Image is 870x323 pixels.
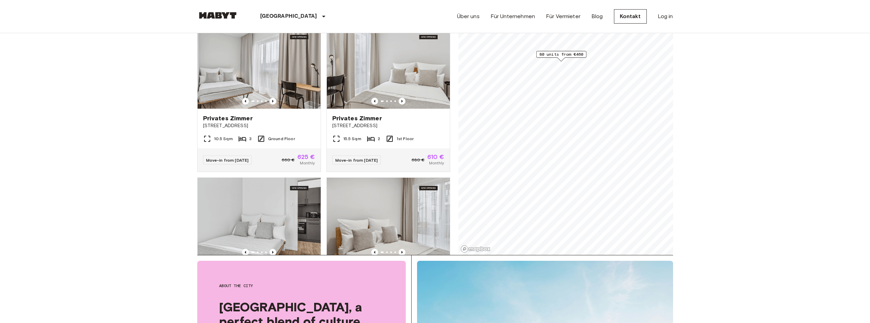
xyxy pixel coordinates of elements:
button: Previous image [399,249,405,256]
a: Log in [658,12,673,21]
span: About the city [219,283,384,289]
button: Previous image [371,98,378,105]
span: Monthly [300,160,315,166]
div: Map marker [536,51,586,62]
img: Marketing picture of unit DE-13-001-409-001 [327,178,450,260]
a: Marketing picture of unit DE-13-001-002-001Previous imagePrevious imagePrivates Zimmer[STREET_ADD... [197,26,321,172]
a: Marketing picture of unit DE-13-001-108-002Previous imagePrevious imagePrivates Zimmer[STREET_ADD... [197,177,321,323]
span: Move-in from [DATE] [335,158,378,163]
a: Marketing picture of unit DE-13-001-111-002Previous imagePrevious imagePrivates Zimmer[STREET_ADD... [326,26,450,172]
img: Marketing picture of unit DE-13-001-002-001 [198,27,321,109]
a: Kontakt [614,9,647,24]
img: Habyt [197,12,238,19]
p: [GEOGRAPHIC_DATA] [260,12,317,21]
span: 10.5 Sqm [214,136,233,142]
span: 680 € [412,157,425,163]
a: Für Unternehmen [491,12,535,21]
a: Blog [591,12,603,21]
img: Marketing picture of unit DE-13-001-108-002 [198,178,321,260]
button: Previous image [242,249,249,256]
a: Für Vermieter [546,12,580,21]
button: Previous image [371,249,378,256]
span: Ground Floor [268,136,295,142]
span: 660 € [282,157,295,163]
span: 610 € [427,154,444,160]
button: Previous image [399,98,405,105]
span: 625 € [297,154,315,160]
button: Previous image [269,249,276,256]
span: Privates Zimmer [203,114,253,122]
span: 3 [249,136,252,142]
span: 1st Floor [397,136,414,142]
span: Privates Zimmer [332,114,382,122]
span: 2 [378,136,380,142]
span: [STREET_ADDRESS] [203,122,315,129]
button: Previous image [242,98,249,105]
a: Mapbox logo [460,245,491,253]
span: Monthly [429,160,444,166]
span: [STREET_ADDRESS] [332,122,444,129]
span: 80 units from €460 [539,51,583,57]
button: Previous image [269,98,276,105]
a: Über uns [457,12,480,21]
span: Move-in from [DATE] [206,158,249,163]
img: Marketing picture of unit DE-13-001-111-002 [327,27,450,109]
a: Marketing picture of unit DE-13-001-409-001Previous imagePrevious imagePrivates Zimmer[STREET_ADD... [326,177,450,323]
span: 15.5 Sqm [343,136,361,142]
